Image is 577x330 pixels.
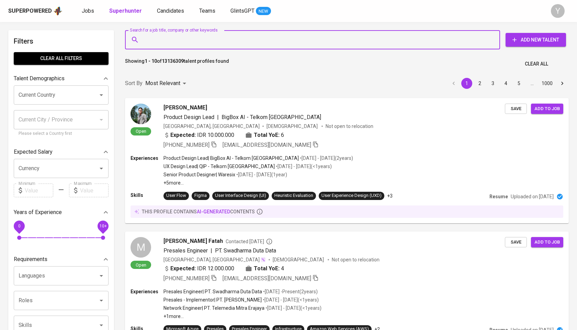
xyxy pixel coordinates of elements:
div: Most Relevant [145,77,189,90]
span: [EMAIL_ADDRESS][DOMAIN_NAME] [223,275,311,282]
a: Candidates [157,7,185,15]
a: GlintsGPT NEW [230,7,271,15]
a: Superpoweredapp logo [8,6,63,16]
span: [PHONE_NUMBER] [163,275,210,282]
span: GlintsGPT [230,8,254,14]
button: Clear All filters [14,52,109,65]
p: Years of Experience [14,208,62,216]
div: Heuristic Evaluation [274,192,313,199]
button: Open [97,90,106,100]
div: User Flow [166,192,186,199]
div: Years of Experience [14,205,109,219]
div: Figma [194,192,207,199]
button: Open [97,320,106,330]
span: 10+ [99,224,106,228]
p: Senior Product Designer | Waresix [163,171,235,178]
p: Expected Salary [14,148,53,156]
b: Superhunter [109,8,142,14]
button: Go to page 4 [500,78,511,89]
span: Save [508,238,523,246]
span: NEW [256,8,271,15]
p: Talent Demographics [14,74,65,83]
p: Experiences [131,288,163,295]
p: Sort By [125,79,143,87]
span: | [211,247,212,255]
span: Open [133,128,149,134]
a: Teams [199,7,217,15]
h6: Filters [14,36,109,47]
span: [EMAIL_ADDRESS][DOMAIN_NAME] [223,142,311,148]
span: Contacted [DATE] [226,238,273,245]
button: Open [97,296,106,305]
span: Add to job [534,238,560,246]
button: Go to page 5 [513,78,524,89]
p: Showing of talent profiles found [125,58,229,70]
div: Expected Salary [14,145,109,159]
p: Network Engineer | PT. Telemedia Mitra Erajaya [163,305,264,311]
button: Save [505,237,527,248]
button: page 1 [461,78,472,89]
span: [DEMOGRAPHIC_DATA] [273,256,325,263]
b: Total YoE: [254,264,280,273]
button: Add to job [531,104,563,114]
div: … [527,80,538,87]
span: BigBox AI - Telkom [GEOGRAPHIC_DATA] [222,114,321,120]
button: Open [97,271,106,281]
a: Open[PERSON_NAME]Product Design Lead|BigBox AI - Telkom [GEOGRAPHIC_DATA][GEOGRAPHIC_DATA], [GEOG... [125,98,569,223]
a: Jobs [82,7,95,15]
div: Y [551,4,565,18]
span: [PHONE_NUMBER] [163,142,210,148]
button: Add to job [531,237,563,248]
span: [DEMOGRAPHIC_DATA] [267,123,319,130]
span: Add to job [534,105,560,113]
div: Superpowered [8,7,52,15]
p: • [DATE] - [DATE] ( 2 years ) [299,155,353,162]
button: Add New Talent [506,33,566,47]
span: Clear All [525,60,548,68]
nav: pagination navigation [447,78,569,89]
b: Expected: [170,131,196,139]
span: Jobs [82,8,94,14]
span: Clear All filters [19,54,103,63]
p: Skills [131,192,163,199]
p: +1 more ... [163,313,321,320]
a: Superhunter [109,7,143,15]
img: magic_wand.svg [260,257,266,262]
span: Product Design Lead [163,114,214,120]
p: +3 [387,192,393,199]
p: Requirements [14,255,47,263]
div: User Experience Design (UXD) [321,192,382,199]
span: [PERSON_NAME] [163,104,207,112]
p: Presales Engineer | PT. Swadharma Duta Data [163,288,262,295]
img: 01dc8b179251c6a995d760c0a5aa6eec.jpeg [131,104,151,124]
p: Not open to relocation [326,123,373,130]
span: Add New Talent [511,36,561,44]
span: Open [133,262,149,268]
span: | [217,113,219,121]
input: Value [80,184,109,197]
div: IDR 10.000.000 [163,131,234,139]
div: Talent Demographics [14,72,109,85]
span: 6 [281,131,284,139]
b: 13136309 [162,58,184,64]
b: 1 - 10 [145,58,157,64]
span: 0 [18,224,20,228]
b: Expected: [170,264,196,273]
p: Experiences [131,155,163,162]
span: Teams [199,8,215,14]
span: Candidates [157,8,184,14]
button: Go to page 3 [487,78,498,89]
p: Please select a Country first [19,130,104,137]
span: Presales Engineer [163,247,208,254]
p: • [DATE] - [DATE] ( <1 years ) [264,305,321,311]
div: User Interface Design (UI) [215,192,266,199]
p: UX Design Lead | QIP - Telkom [GEOGRAPHIC_DATA] [163,163,275,170]
p: Presales - Implementor | PT. [PERSON_NAME] [163,296,262,303]
span: [PERSON_NAME] Fatah [163,237,223,245]
span: AI-generated [197,209,230,214]
p: Resume [489,193,508,200]
button: Go to next page [557,78,568,89]
p: • [DATE] - Present ( 2 years ) [262,288,318,295]
p: Not open to relocation [332,256,380,263]
span: Save [508,105,523,113]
